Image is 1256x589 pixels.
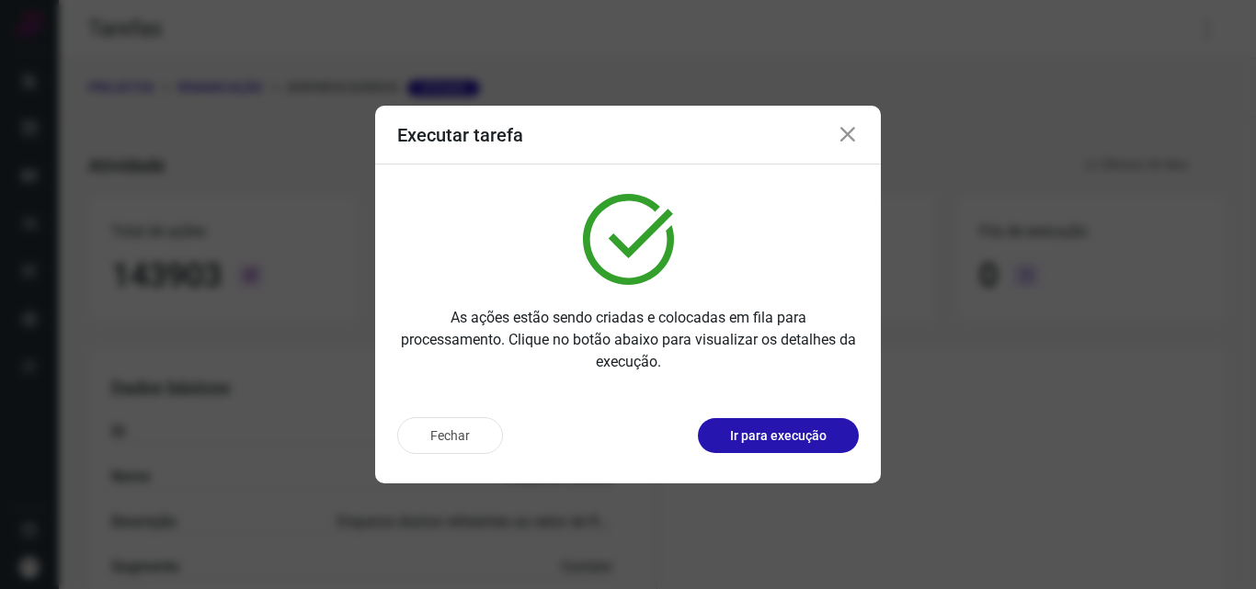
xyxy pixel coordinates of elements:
button: Fechar [397,417,503,454]
p: As ações estão sendo criadas e colocadas em fila para processamento. Clique no botão abaixo para ... [397,307,859,373]
h3: Executar tarefa [397,124,523,146]
p: Ir para execução [730,426,827,446]
button: Ir para execução [698,418,859,453]
img: verified.svg [583,194,674,285]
